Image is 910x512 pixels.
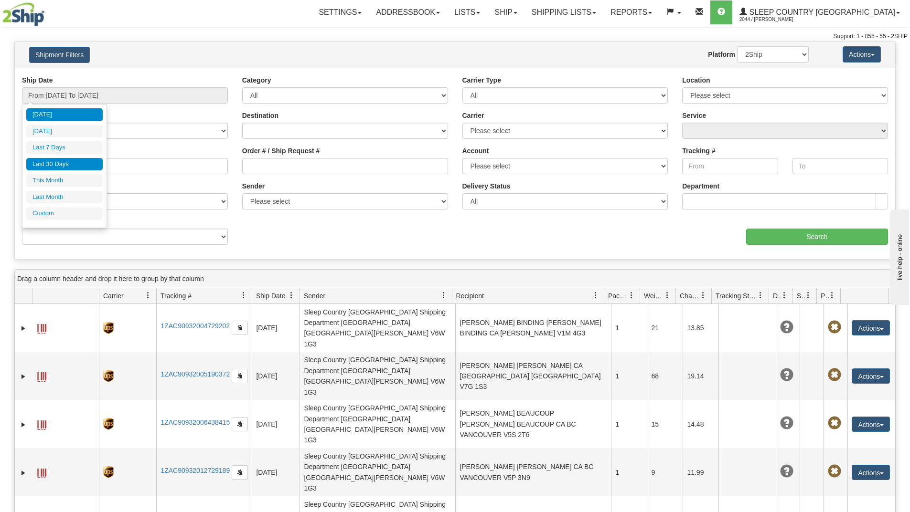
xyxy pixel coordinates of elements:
li: [DATE] [26,125,103,138]
a: Expand [19,372,28,381]
div: live help - online [7,8,88,15]
span: Weight [644,291,664,301]
img: 8 - UPS [103,466,113,478]
td: Sleep Country [GEOGRAPHIC_DATA] Shipping Department [GEOGRAPHIC_DATA] [GEOGRAPHIC_DATA][PERSON_NA... [300,400,455,449]
li: Last 30 Days [26,158,103,171]
td: 19.14 [683,352,718,400]
a: Expand [19,468,28,478]
td: [DATE] [252,448,300,496]
a: Ship [487,0,524,24]
a: Sleep Country [GEOGRAPHIC_DATA] 2044 / [PERSON_NAME] [732,0,907,24]
span: Pickup Not Assigned [828,321,841,334]
a: Weight filter column settings [659,287,675,303]
span: Tracking # [161,291,192,301]
span: Unknown [780,321,793,334]
a: 1ZAC90932006438415 [161,418,230,426]
label: Tracking # [682,146,715,156]
td: Sleep Country [GEOGRAPHIC_DATA] Shipping Department [GEOGRAPHIC_DATA] [GEOGRAPHIC_DATA][PERSON_NA... [300,304,455,352]
button: Copy to clipboard [232,465,248,480]
td: [PERSON_NAME] BEAUCOUP [PERSON_NAME] BEAUCOUP CA BC VANCOUVER V5S 2T6 [455,400,611,449]
label: Platform [708,50,735,59]
span: Delivery Status [773,291,781,301]
li: Custom [26,207,103,220]
td: 11.99 [683,448,718,496]
a: 1ZAC90932012729189 [161,467,230,474]
label: Order # / Ship Request # [242,146,320,156]
span: Sender [304,291,325,301]
img: 8 - UPS [103,322,113,334]
a: Delivery Status filter column settings [776,287,792,303]
td: Sleep Country [GEOGRAPHIC_DATA] Shipping Department [GEOGRAPHIC_DATA] [GEOGRAPHIC_DATA][PERSON_NA... [300,352,455,400]
span: Sleep Country [GEOGRAPHIC_DATA] [747,8,895,16]
button: Actions [852,368,890,384]
li: Last Month [26,191,103,204]
a: Charge filter column settings [695,287,711,303]
td: [DATE] [252,304,300,352]
input: To [792,158,888,174]
label: Ship Date [22,75,53,85]
span: Unknown [780,417,793,430]
span: Unknown [780,368,793,382]
a: Sender filter column settings [436,287,452,303]
a: Label [37,464,46,480]
img: 8 - UPS [103,370,113,382]
a: Carrier filter column settings [140,287,156,303]
a: Lists [447,0,487,24]
td: 9 [647,448,683,496]
label: Service [682,111,706,120]
td: 1 [611,304,647,352]
span: Ship Date [256,291,285,301]
li: Last 7 Days [26,141,103,154]
td: 15 [647,400,683,449]
label: Category [242,75,271,85]
a: 1ZAC90932004729202 [161,322,230,330]
td: [DATE] [252,400,300,449]
span: Tracking Status [716,291,757,301]
span: Recipient [456,291,484,301]
td: 1 [611,448,647,496]
span: Shipment Issues [797,291,805,301]
div: Support: 1 - 855 - 55 - 2SHIP [2,32,908,41]
span: Packages [608,291,628,301]
td: [PERSON_NAME] [PERSON_NAME] CA [GEOGRAPHIC_DATA] [GEOGRAPHIC_DATA] V7G 1S3 [455,352,611,400]
td: 1 [611,400,647,449]
span: Pickup Not Assigned [828,417,841,430]
a: Label [37,368,46,383]
span: Carrier [103,291,124,301]
a: Pickup Status filter column settings [824,287,840,303]
td: [PERSON_NAME] [PERSON_NAME] CA BC VANCOUVER V5P 3N9 [455,448,611,496]
label: Carrier [462,111,484,120]
input: From [682,158,778,174]
a: Ship Date filter column settings [283,287,300,303]
td: 68 [647,352,683,400]
button: Copy to clipboard [232,369,248,383]
span: Pickup Not Assigned [828,368,841,382]
a: Expand [19,420,28,429]
button: Copy to clipboard [232,321,248,335]
li: This Month [26,174,103,187]
button: Actions [852,320,890,335]
button: Shipment Filters [29,47,90,63]
a: Reports [603,0,659,24]
label: Delivery Status [462,181,511,191]
li: [DATE] [26,108,103,121]
span: Pickup Status [821,291,829,301]
img: logo2044.jpg [2,2,44,26]
button: Actions [852,417,890,432]
a: Shipment Issues filter column settings [800,287,816,303]
a: Addressbook [369,0,447,24]
td: 13.85 [683,304,718,352]
label: Location [682,75,710,85]
a: Tracking Status filter column settings [752,287,769,303]
button: Copy to clipboard [232,417,248,431]
span: Charge [680,291,700,301]
td: [DATE] [252,352,300,400]
a: Packages filter column settings [623,287,640,303]
a: Label [37,320,46,335]
label: Account [462,146,489,156]
label: Destination [242,111,278,120]
a: Shipping lists [525,0,603,24]
a: Label [37,416,46,431]
label: Sender [242,181,265,191]
iframe: chat widget [888,207,909,304]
